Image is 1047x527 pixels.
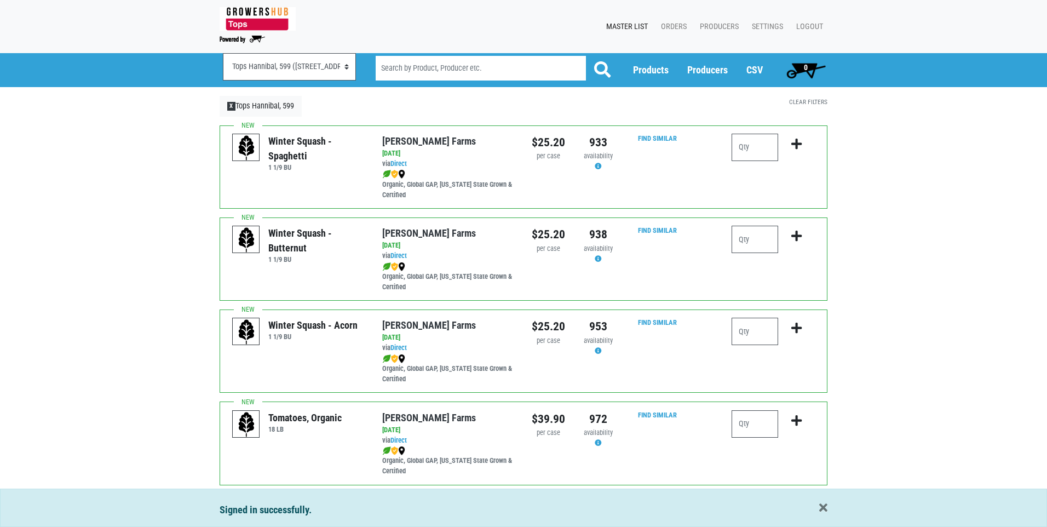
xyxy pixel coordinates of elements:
img: 279edf242af8f9d49a69d9d2afa010fb.png [220,7,296,31]
h6: 1 1/9 BU [268,163,365,171]
img: placeholder-variety-43d6402dacf2d531de610a020419775a.svg [233,134,260,162]
div: 933 [582,134,615,151]
div: via [382,343,515,353]
div: Availability may be subject to change. [582,244,615,265]
div: per case [532,151,565,162]
a: [PERSON_NAME] Farms [382,412,476,423]
div: per case [532,336,565,346]
input: Qty [732,410,778,438]
img: leaf-e5c59151409436ccce96b2ca1b28e03c.png [382,354,391,363]
span: availability [584,336,613,345]
div: Organic, Global GAP, [US_STATE] State Grown & Certified [382,353,515,385]
div: Availability may be subject to change. [582,428,615,449]
div: Organic, Global GAP, [US_STATE] State Grown & Certified [382,261,515,293]
h6: 1 1/9 BU [268,333,358,341]
span: availability [584,152,613,160]
div: Organic, Global GAP, [US_STATE] State Grown & Certified [382,445,515,477]
a: Direct [390,251,407,260]
div: [DATE] [382,425,515,436]
img: leaf-e5c59151409436ccce96b2ca1b28e03c.png [382,170,391,179]
div: Winter Squash - Butternut [268,226,365,255]
div: [DATE] [382,148,515,159]
a: XTops Hannibal, 599 [220,96,302,117]
img: map_marker-0e94453035b3232a4d21701695807de9.png [398,446,405,455]
img: map_marker-0e94453035b3232a4d21701695807de9.png [398,354,405,363]
a: Direct [390,436,407,444]
a: 0 [781,59,830,81]
div: Signed in successfully. [220,502,827,518]
img: safety-e55c860ca8c00a9c171001a62a92dabd.png [391,170,398,179]
div: 972 [582,410,615,428]
div: $25.20 [532,134,565,151]
div: Winter Squash - Acorn [268,318,358,333]
div: [DATE] [382,240,515,251]
span: availability [584,428,613,437]
a: [PERSON_NAME] Farms [382,227,476,239]
img: map_marker-0e94453035b3232a4d21701695807de9.png [398,170,405,179]
img: placeholder-variety-43d6402dacf2d531de610a020419775a.svg [233,411,260,438]
div: Tomatoes, Organic [268,410,342,425]
div: Availability may be subject to change. [582,336,615,357]
div: per case [532,428,565,438]
a: Producers [691,16,743,37]
img: leaf-e5c59151409436ccce96b2ca1b28e03c.png [382,446,391,455]
div: [DATE] [382,333,515,343]
div: $25.20 [532,318,565,335]
span: 0 [804,63,808,72]
a: Products [633,64,669,76]
div: per case [532,244,565,254]
a: Logout [787,16,827,37]
a: Producers [687,64,728,76]
div: Organic, Global GAP, [US_STATE] State Grown & Certified [382,169,515,201]
a: [PERSON_NAME] Farms [382,135,476,147]
img: placeholder-variety-43d6402dacf2d531de610a020419775a.svg [233,226,260,254]
a: Find Similar [638,318,677,326]
img: placeholder-variety-43d6402dacf2d531de610a020419775a.svg [233,318,260,346]
div: $39.90 [532,410,565,428]
h6: 18 LB [268,425,342,433]
div: 938 [582,226,615,243]
div: via [382,251,515,261]
input: Qty [732,134,778,161]
a: Find Similar [638,226,677,234]
input: Search by Product, Producer etc. [376,56,586,81]
a: Direct [390,159,407,168]
img: leaf-e5c59151409436ccce96b2ca1b28e03c.png [382,262,391,271]
div: Availability may be subject to change. [582,151,615,172]
a: CSV [746,64,763,76]
a: Master List [597,16,652,37]
a: Direct [390,343,407,352]
img: safety-e55c860ca8c00a9c171001a62a92dabd.png [391,354,398,363]
input: Qty [732,318,778,345]
div: via [382,436,515,446]
a: Find Similar [638,411,677,419]
h6: 1 1/9 BU [268,255,365,263]
a: Find Similar [638,134,677,142]
div: 953 [582,318,615,335]
div: Winter Squash - Spaghetti [268,134,365,163]
a: Settings [743,16,787,37]
span: availability [584,244,613,253]
span: X [227,102,235,111]
input: Qty [732,226,778,253]
img: Powered by Big Wheelbarrow [220,36,265,43]
img: map_marker-0e94453035b3232a4d21701695807de9.png [398,262,405,271]
img: safety-e55c860ca8c00a9c171001a62a92dabd.png [391,262,398,271]
a: Clear Filters [789,98,827,106]
img: safety-e55c860ca8c00a9c171001a62a92dabd.png [391,446,398,455]
div: via [382,159,515,169]
a: Orders [652,16,691,37]
a: [PERSON_NAME] Farms [382,319,476,331]
div: $25.20 [532,226,565,243]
